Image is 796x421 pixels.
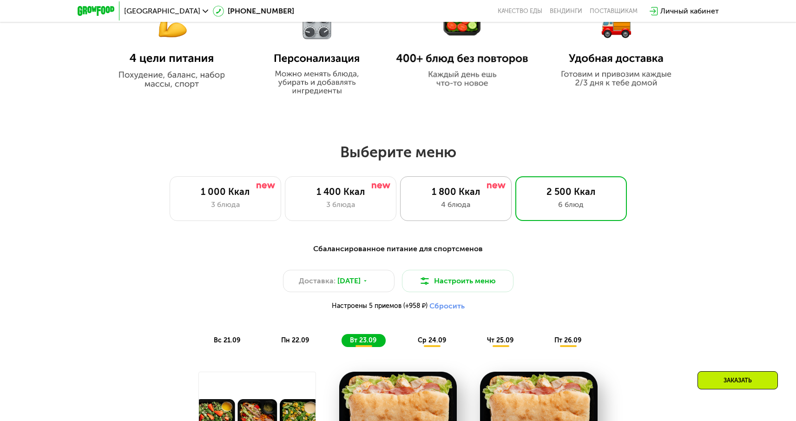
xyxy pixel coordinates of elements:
[124,7,200,15] span: [GEOGRAPHIC_DATA]
[487,336,513,344] span: чт 25.09
[332,303,428,309] span: Настроены 5 приемов (+958 ₽)
[402,270,513,292] button: Настроить меню
[410,186,502,197] div: 1 800 Ккал
[281,336,309,344] span: пн 22.09
[697,371,778,389] div: Заказать
[429,301,465,311] button: Сбросить
[410,199,502,210] div: 4 блюда
[213,6,294,17] a: [PHONE_NUMBER]
[554,336,581,344] span: пт 26.09
[123,243,673,255] div: Сбалансированное питание для спортсменов
[179,199,271,210] div: 3 блюда
[525,199,617,210] div: 6 блюд
[214,336,240,344] span: вс 21.09
[418,336,446,344] span: ср 24.09
[498,7,542,15] a: Качество еды
[295,199,387,210] div: 3 блюда
[590,7,638,15] div: поставщикам
[337,275,361,287] span: [DATE]
[295,186,387,197] div: 1 400 Ккал
[350,336,376,344] span: вт 23.09
[550,7,582,15] a: Вендинги
[299,275,336,287] span: Доставка:
[179,186,271,197] div: 1 000 Ккал
[660,6,719,17] div: Личный кабинет
[30,143,766,161] h2: Выберите меню
[525,186,617,197] div: 2 500 Ккал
